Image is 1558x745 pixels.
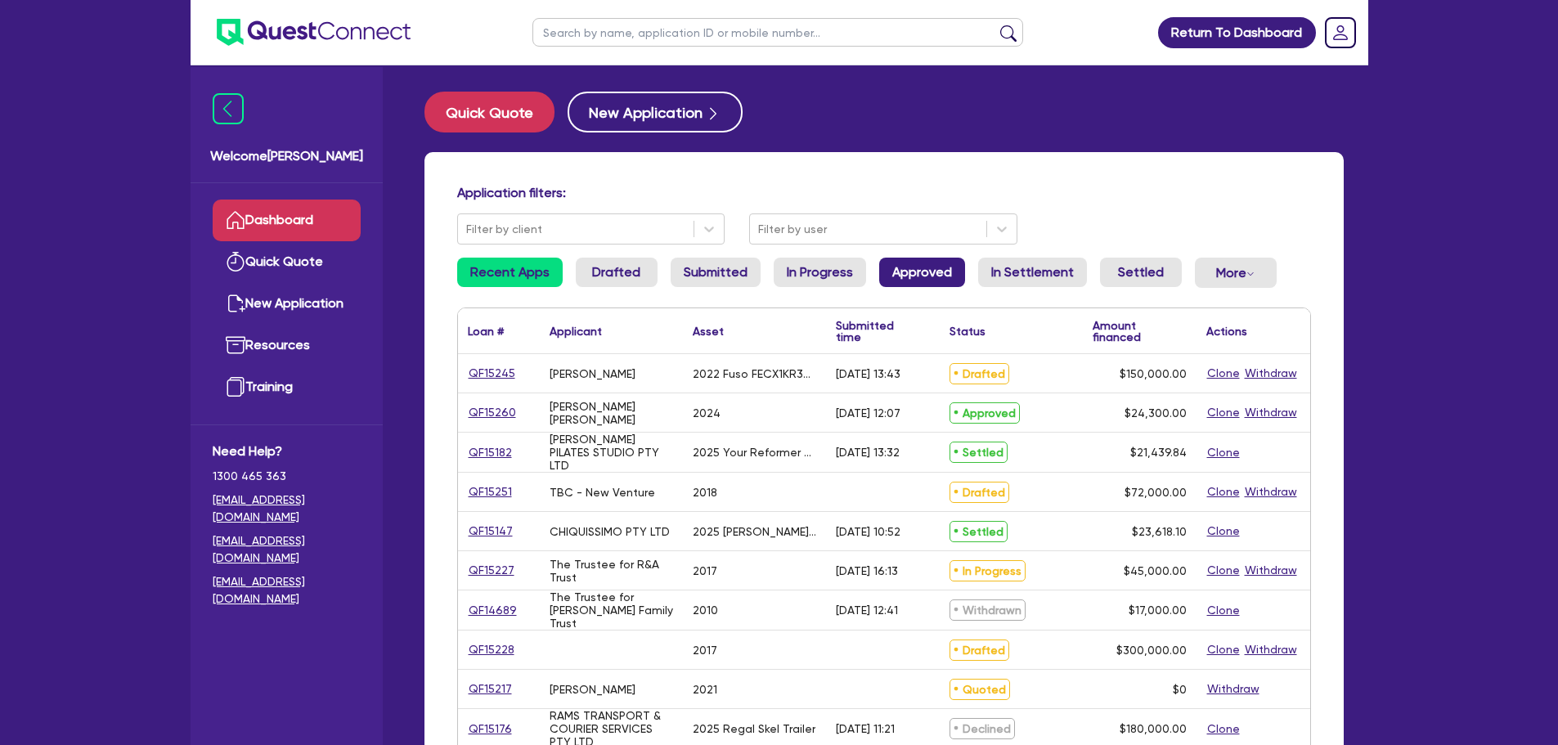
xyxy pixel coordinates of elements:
span: Drafted [950,482,1009,503]
span: $21,439.84 [1130,446,1187,459]
div: [DATE] 13:32 [836,446,900,459]
img: new-application [226,294,245,313]
button: Withdraw [1244,403,1298,422]
button: Clone [1206,640,1241,659]
div: Amount financed [1093,320,1187,343]
div: [PERSON_NAME] [PERSON_NAME] [550,400,673,426]
span: $180,000.00 [1120,722,1187,735]
a: Quick Quote [213,241,361,283]
h4: Application filters: [457,185,1311,200]
span: 1300 465 363 [213,468,361,485]
img: quest-connect-logo-blue [217,19,411,46]
a: Training [213,366,361,408]
div: Actions [1206,325,1247,337]
div: [DATE] 12:41 [836,604,898,617]
button: Quick Quote [424,92,555,132]
img: resources [226,335,245,355]
div: 2024 [693,406,721,420]
a: QF15176 [468,720,513,738]
span: In Progress [950,560,1026,581]
button: Clone [1206,403,1241,422]
div: [DATE] 11:21 [836,722,895,735]
a: Submitted [671,258,761,287]
a: Dropdown toggle [1319,11,1362,54]
button: Clone [1206,482,1241,501]
span: $24,300.00 [1125,406,1187,420]
div: 2022 Fuso FECX1KR3SFBD [693,367,816,380]
img: quick-quote [226,252,245,272]
span: Withdrawn [950,599,1026,621]
div: TBC - New Venture [550,486,655,499]
div: [DATE] 13:43 [836,367,900,380]
span: Settled [950,442,1008,463]
a: QF14689 [468,601,518,620]
button: Withdraw [1244,364,1298,383]
span: $300,000.00 [1116,644,1187,657]
div: CHIQUISSIMO PTY LTD [550,525,670,538]
span: Settled [950,521,1008,542]
span: Welcome [PERSON_NAME] [210,146,363,166]
button: Clone [1206,561,1241,580]
span: Declined [950,718,1015,739]
input: Search by name, application ID or mobile number... [532,18,1023,47]
div: Applicant [550,325,602,337]
a: In Progress [774,258,866,287]
div: 2025 Your Reformer Envey [693,446,816,459]
button: Dropdown toggle [1195,258,1277,288]
a: QF15217 [468,680,513,698]
a: [EMAIL_ADDRESS][DOMAIN_NAME] [213,491,361,526]
button: New Application [568,92,743,132]
a: Resources [213,325,361,366]
span: $0 [1173,683,1187,696]
a: QF15228 [468,640,515,659]
span: $23,618.10 [1132,525,1187,538]
a: Quick Quote [424,92,568,132]
img: icon-menu-close [213,93,244,124]
a: In Settlement [978,258,1087,287]
div: [DATE] 16:13 [836,564,898,577]
button: Clone [1206,522,1241,541]
button: Withdraw [1244,561,1298,580]
button: Clone [1206,720,1241,738]
div: [PERSON_NAME] [550,683,635,696]
button: Clone [1206,601,1241,620]
div: 2017 [693,644,717,657]
button: Withdraw [1244,482,1298,501]
a: QF15147 [468,522,514,541]
span: Drafted [950,363,1009,384]
div: The Trustee for [PERSON_NAME] Family Trust [550,590,673,630]
div: [PERSON_NAME] PILATES STUDIO PTY LTD [550,433,673,472]
div: 2025 [PERSON_NAME] Platinum Plasma Pen and Apilus Senior 3G [693,525,816,538]
a: New Application [213,283,361,325]
a: [EMAIL_ADDRESS][DOMAIN_NAME] [213,573,361,608]
span: Drafted [950,640,1009,661]
div: 2017 [693,564,717,577]
span: $150,000.00 [1120,367,1187,380]
a: QF15182 [468,443,513,462]
div: 2025 Regal Skel Trailer [693,722,815,735]
div: [DATE] 10:52 [836,525,900,538]
div: 2010 [693,604,718,617]
button: Withdraw [1206,680,1260,698]
span: $72,000.00 [1125,486,1187,499]
a: QF15245 [468,364,516,383]
a: Approved [879,258,965,287]
a: QF15260 [468,403,517,422]
a: QF15227 [468,561,515,580]
a: [EMAIL_ADDRESS][DOMAIN_NAME] [213,532,361,567]
div: The Trustee for R&A Trust [550,558,673,584]
a: Drafted [576,258,658,287]
button: Withdraw [1244,640,1298,659]
a: Recent Apps [457,258,563,287]
span: $17,000.00 [1129,604,1187,617]
button: Clone [1206,443,1241,462]
span: Need Help? [213,442,361,461]
div: Status [950,325,986,337]
a: Dashboard [213,200,361,241]
div: [PERSON_NAME] [550,367,635,380]
span: Approved [950,402,1020,424]
a: Return To Dashboard [1158,17,1316,48]
div: [DATE] 12:07 [836,406,900,420]
div: Loan # [468,325,504,337]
